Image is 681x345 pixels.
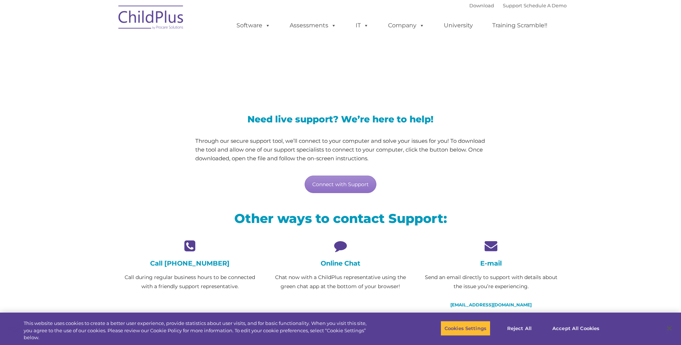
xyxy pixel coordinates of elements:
[271,259,410,267] h4: Online Chat
[548,321,603,336] button: Accept All Cookies
[661,320,677,336] button: Close
[437,18,480,33] a: University
[305,176,376,193] a: Connect with Support
[120,273,260,291] p: Call during regular business hours to be connected with a friendly support representative.
[469,3,567,8] font: |
[469,3,494,8] a: Download
[24,320,375,341] div: This website uses cookies to create a better user experience, provide statistics about user visit...
[115,0,188,37] img: ChildPlus by Procare Solutions
[195,137,486,163] p: Through our secure support tool, we’ll connect to your computer and solve your issues for you! To...
[497,321,542,336] button: Reject All
[271,273,410,291] p: Chat now with a ChildPlus representative using the green chat app at the bottom of your browser!
[421,273,561,291] p: Send an email directly to support with details about the issue you’re experiencing.
[229,18,278,33] a: Software
[421,259,561,267] h4: E-mail
[524,3,567,8] a: Schedule A Demo
[120,259,260,267] h4: Call [PHONE_NUMBER]
[195,115,486,124] h3: Need live support? We’re here to help!
[441,321,490,336] button: Cookies Settings
[450,302,532,307] a: [EMAIL_ADDRESS][DOMAIN_NAME]
[120,52,393,75] span: LiveSupport with SplashTop
[485,18,555,33] a: Training Scramble!!
[282,18,344,33] a: Assessments
[348,18,376,33] a: IT
[503,3,522,8] a: Support
[381,18,432,33] a: Company
[120,210,561,227] h2: Other ways to contact Support:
